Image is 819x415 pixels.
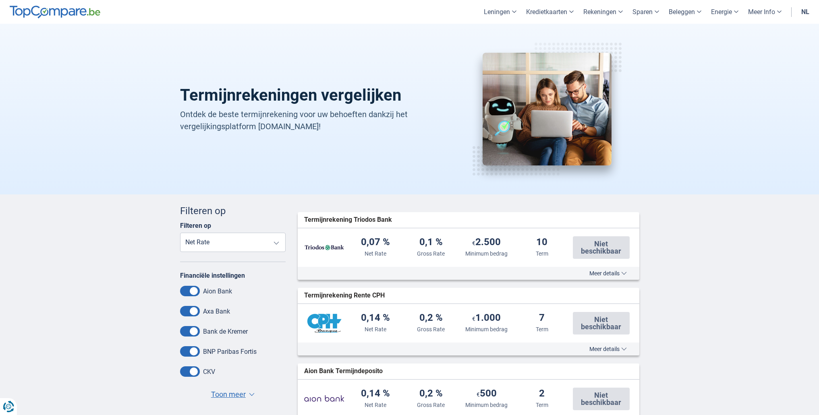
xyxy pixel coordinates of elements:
label: Bank de Kremer [203,328,248,335]
img: CPH Bank [304,313,344,333]
button: Meer details [583,346,633,352]
span: Niet beschikbaar [578,240,624,255]
span: € [477,391,480,398]
label: Filteren op [180,222,211,229]
div: Minimum bedrag [465,401,508,409]
div: Filteren op [180,204,286,218]
span: € [472,240,475,246]
img: Triodos [304,237,344,258]
div: 0,2 % [419,388,443,399]
h1: Termijnrekeningen vergelijken [180,86,443,105]
div: Term [536,401,548,409]
label: BNP Paribas Fortis [203,348,257,355]
label: Aion Bank [203,287,232,295]
button: Toon meer ▼ [209,389,257,400]
div: Minimum bedrag [465,325,508,333]
div: 0,14 % [361,313,390,324]
img: TopCompare [10,6,100,19]
div: Gross Rate [417,401,445,409]
div: Net Rate [365,250,386,258]
div: 0,1 % [419,237,443,248]
span: Niet beschikbaar [578,392,624,406]
div: Term [536,250,548,258]
span: ▼ [249,393,255,396]
label: Axa Bank [203,308,230,315]
img: Aion Bank [304,389,344,409]
div: Net Rate [365,401,386,409]
label: CKV [203,368,215,376]
span: € [472,316,475,322]
label: Financiële instellingen [180,272,245,279]
div: 7 [539,313,545,324]
div: 2.500 [472,237,501,248]
span: Toon meer [211,389,246,400]
div: Term [536,325,548,333]
div: 2 [539,388,545,399]
span: Termijnrekening Rente CPH [304,291,385,300]
button: Meer details [583,270,633,277]
span: Aion Bank Termijndeposito [304,367,383,376]
div: 1.000 [472,313,501,324]
div: 0,2 % [419,313,443,324]
button: Niet beschikbaar [573,388,629,410]
div: 0,14 % [361,388,390,399]
img: Termijnrekeningen [483,53,612,165]
span: Termijnrekening Triodos Bank [304,215,392,225]
div: 0,07 % [361,237,390,248]
div: Net Rate [365,325,386,333]
button: Niet beschikbaar [573,236,629,259]
span: Niet beschikbaar [578,316,624,330]
span: Meer details [589,270,627,276]
div: Minimum bedrag [465,250,508,258]
div: 10 [536,237,547,248]
div: 500 [477,388,497,399]
button: Niet beschikbaar [573,312,629,334]
span: Meer details [589,346,627,352]
p: Ontdek de beste termijnrekening voor uw behoeften dankzij het vergelijkingsplatform [DOMAIN_NAME]! [180,108,443,132]
div: Gross Rate [417,250,445,258]
div: Gross Rate [417,325,445,333]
